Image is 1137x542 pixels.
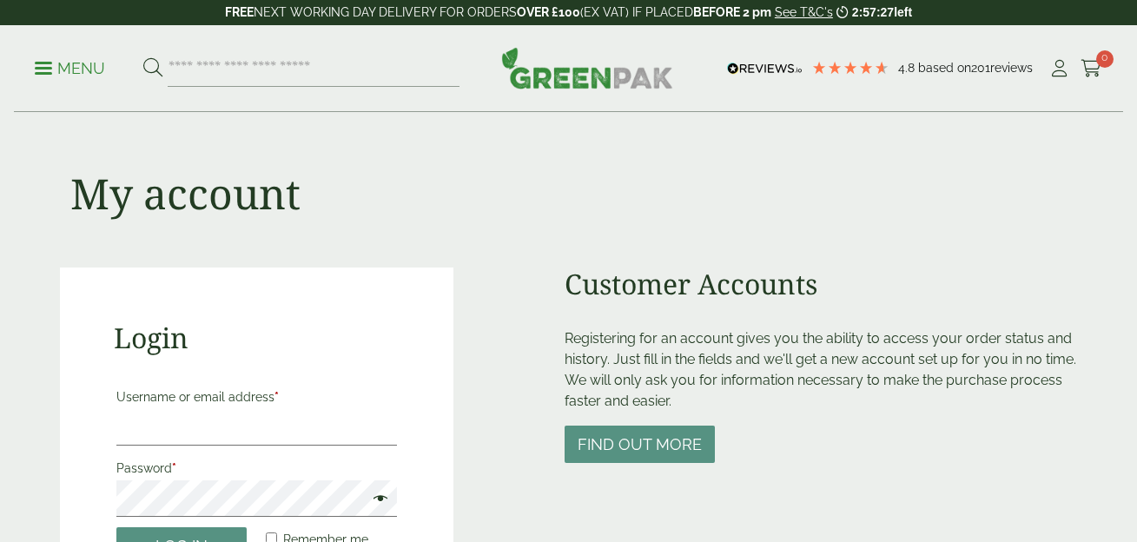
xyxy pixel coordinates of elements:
i: My Account [1048,60,1070,77]
img: REVIEWS.io [727,63,803,75]
img: GreenPak Supplies [501,47,673,89]
a: See T&C's [775,5,833,19]
p: Menu [35,58,105,79]
label: Password [116,456,397,480]
span: reviews [990,61,1033,75]
span: 2:57:27 [852,5,894,19]
p: Registering for an account gives you the ability to access your order status and history. Just fi... [565,328,1078,412]
a: 0 [1081,56,1102,82]
h2: Login [114,321,400,354]
strong: BEFORE 2 pm [693,5,771,19]
span: 4.8 [898,61,918,75]
span: left [894,5,912,19]
h2: Customer Accounts [565,268,1078,301]
span: 0 [1096,50,1114,68]
span: Based on [918,61,971,75]
div: 4.79 Stars [811,60,889,76]
span: 201 [971,61,990,75]
a: Menu [35,58,105,76]
h1: My account [70,169,301,219]
strong: OVER £100 [517,5,580,19]
label: Username or email address [116,385,397,409]
strong: FREE [225,5,254,19]
a: Find out more [565,437,715,453]
i: Cart [1081,60,1102,77]
button: Find out more [565,426,715,463]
